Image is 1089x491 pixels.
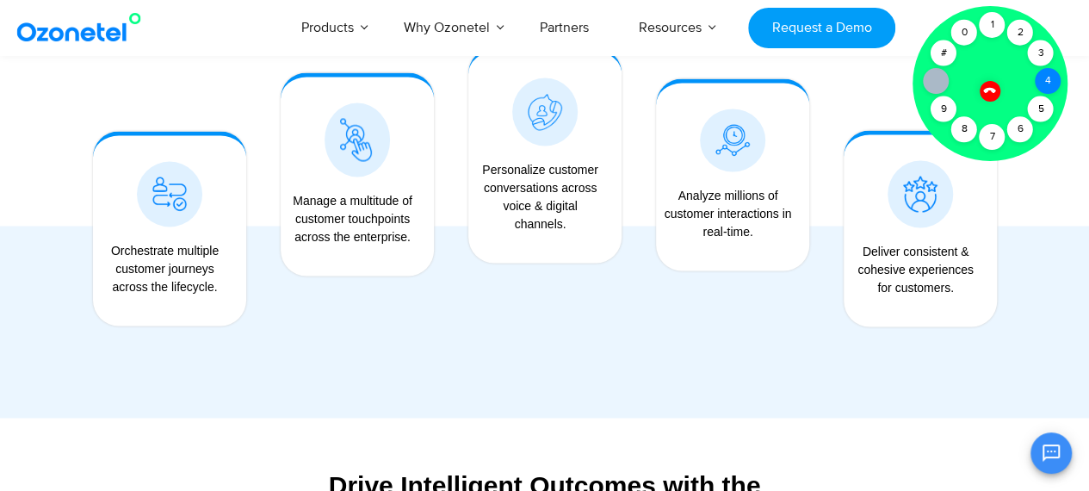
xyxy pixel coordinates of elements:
[931,40,956,66] div: #
[477,160,604,233] div: Personalize customer conversations across voice & digital channels.
[1035,68,1061,94] div: 4
[951,20,977,46] div: 0
[665,186,792,240] div: Analyze millions of customer interactions in real-time.
[1007,116,1033,142] div: 6
[102,241,229,295] div: Orchestrate multiple customer journeys across the lifecycle.
[1007,20,1033,46] div: 2
[289,191,417,245] div: Manage a multitude of customer touchpoints across the enterprise.
[979,12,1005,38] div: 1
[748,8,895,48] a: Request a Demo
[979,124,1005,150] div: 7
[1028,40,1054,66] div: 3
[1028,96,1054,122] div: 5
[951,116,977,142] div: 8
[1030,432,1072,474] button: Open chat
[852,242,980,296] div: Deliver consistent & cohesive experiences for customers.
[931,96,956,122] div: 9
